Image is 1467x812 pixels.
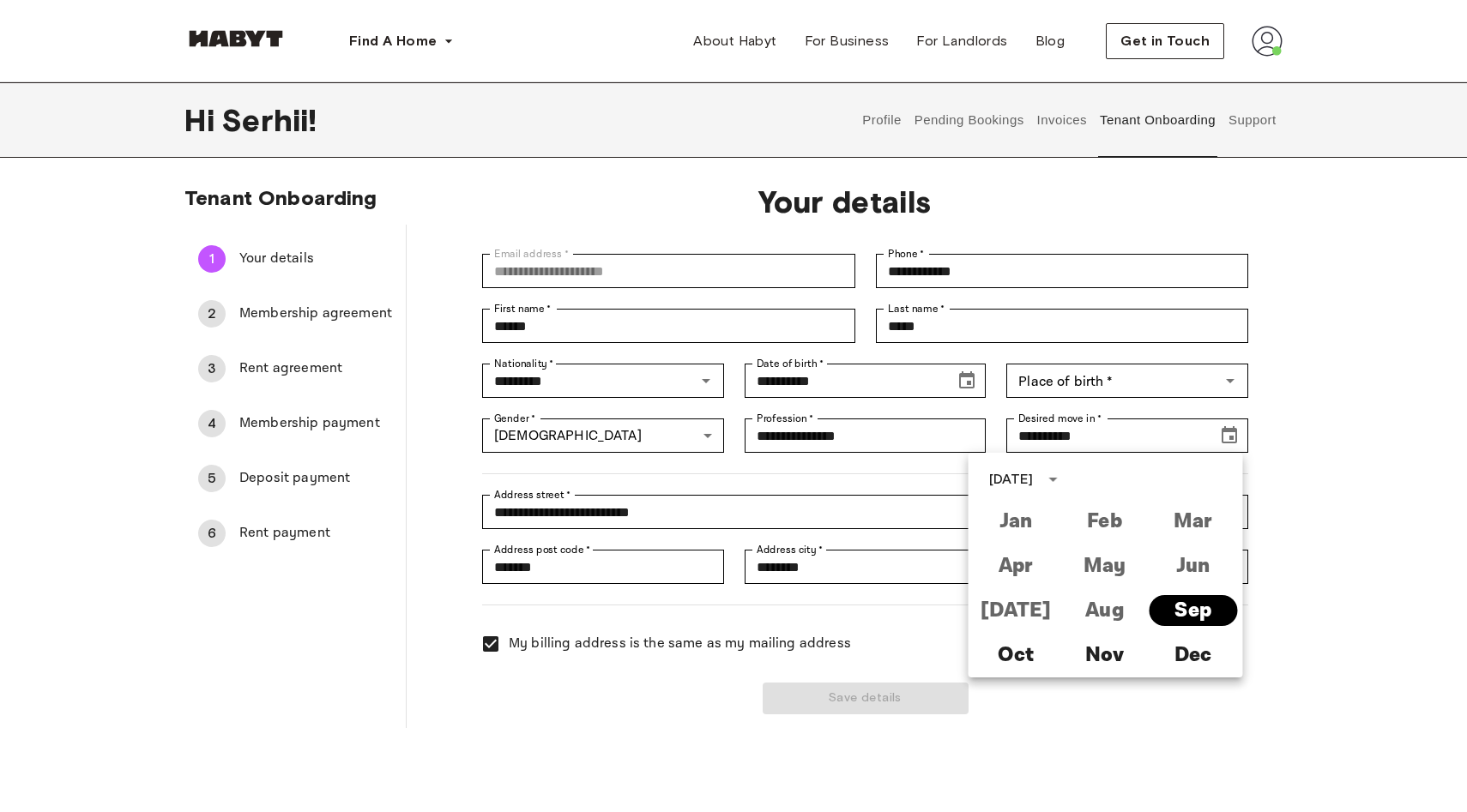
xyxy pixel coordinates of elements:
[757,356,824,371] label: Date of birth
[184,102,221,138] span: Hi
[860,82,904,158] button: Profile
[482,418,724,453] div: [DEMOGRAPHIC_DATA]
[509,634,851,654] span: My billing address is the same as my mailing address
[482,495,1248,529] div: Address street
[1149,595,1237,626] button: Sep
[888,301,945,316] label: Last name
[494,411,535,426] label: Gender
[1035,31,1066,51] span: Blog
[239,304,392,324] span: Membership agreement
[1226,82,1278,158] button: Support
[1022,24,1079,58] a: Blog
[693,31,776,51] span: About Habyt
[1060,640,1149,671] button: Nov
[184,238,406,280] div: 1Your details
[1106,23,1224,59] button: Get in Touch
[876,309,1248,343] div: Last name
[916,31,1007,51] span: For Landlords
[494,246,569,262] label: Email address
[856,82,1283,158] div: user profile tabs
[184,30,287,47] img: Habyt
[335,24,468,58] button: Find A Home
[239,413,392,434] span: Membership payment
[184,403,406,444] div: 4Membership payment
[805,31,890,51] span: For Business
[745,418,987,453] div: Profession
[745,550,987,584] div: Address city
[888,246,925,262] label: Phone
[184,458,406,499] div: 5Deposit payment
[694,369,718,393] button: Open
[198,465,226,492] div: 5
[494,301,552,316] label: First name
[1218,369,1242,393] button: Open
[198,355,226,382] div: 3
[1252,26,1283,57] img: avatar
[349,31,437,51] span: Find A Home
[494,356,554,371] label: Nationality
[239,468,392,489] span: Deposit payment
[757,411,814,426] label: Profession
[876,254,1248,288] div: Phone
[1098,82,1218,158] button: Tenant Onboarding
[198,520,226,547] div: 6
[198,410,226,437] div: 4
[1035,82,1089,158] button: Invoices
[239,249,392,269] span: Your details
[912,82,1026,158] button: Pending Bookings
[903,24,1021,58] a: For Landlords
[494,487,571,502] label: Address street
[950,364,984,398] button: Choose date, selected date is Mar 21, 2003
[482,309,854,343] div: First name
[989,469,1034,490] div: [DATE]
[757,542,823,557] label: Address city
[482,254,854,288] div: Email address
[494,542,590,557] label: Address post code
[1149,640,1237,671] button: Dec
[184,348,406,389] div: 3Rent agreement
[679,24,790,58] a: About Habyt
[184,513,406,554] div: 6Rent payment
[1212,418,1247,453] button: Choose date, selected date is Sep 4, 2025
[1018,411,1102,426] label: Desired move in
[198,245,226,273] div: 1
[239,358,392,379] span: Rent agreement
[462,183,1228,220] span: Your details
[1120,31,1210,51] span: Get in Touch
[972,640,1060,671] button: Oct
[198,300,226,328] div: 2
[239,523,392,544] span: Rent payment
[482,550,724,584] div: Address post code
[221,102,317,138] span: Serhii !
[184,185,377,210] span: Tenant Onboarding
[184,293,406,334] div: 2Membership agreement
[791,24,903,58] a: For Business
[1038,465,1067,494] button: calendar view is open, switch to year view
